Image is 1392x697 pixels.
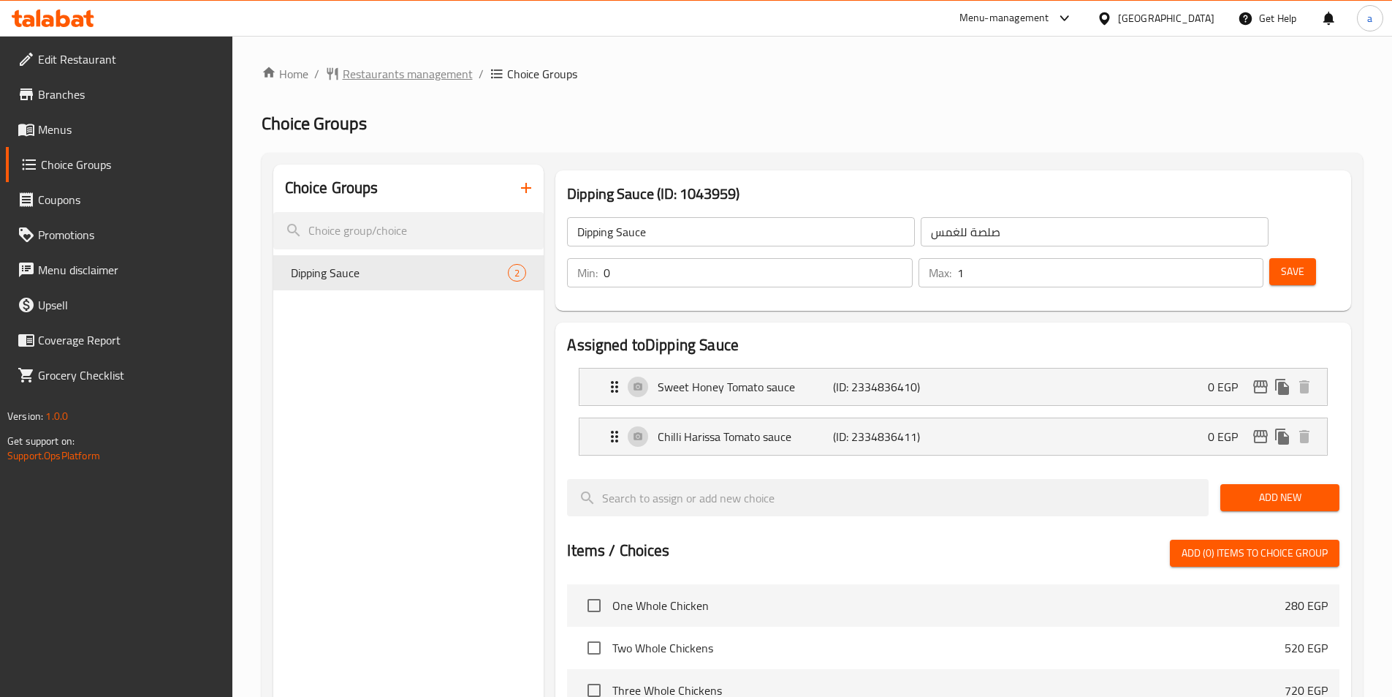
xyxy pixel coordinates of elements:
div: [GEOGRAPHIC_DATA] [1118,10,1214,26]
span: One Whole Chicken [612,597,1285,614]
a: Coupons [6,182,232,217]
a: Home [262,65,308,83]
input: search [567,479,1209,516]
input: search [273,212,544,249]
span: Promotions [38,226,221,244]
button: duplicate [1271,426,1293,448]
button: edit [1250,376,1271,398]
p: Max: [929,264,951,282]
a: Restaurants management [325,65,473,83]
span: Menus [38,121,221,138]
span: Dipping Sauce [291,264,509,282]
span: Coverage Report [38,331,221,349]
a: Promotions [6,217,232,252]
p: 280 EGP [1285,597,1328,614]
span: Upsell [38,296,221,314]
button: Add New [1220,484,1339,511]
li: Expand [567,412,1339,461]
p: (ID: 2334836411) [833,428,950,445]
span: Grocery Checklist [38,366,221,384]
div: Menu-management [959,10,1049,27]
span: Branches [38,86,221,103]
a: Branches [6,77,232,112]
span: a [1367,10,1372,26]
div: Dipping Sauce2 [273,255,544,290]
nav: breadcrumb [262,65,1363,83]
span: Save [1281,263,1304,281]
span: Choice Groups [41,156,221,173]
p: 520 EGP [1285,639,1328,657]
a: Menus [6,112,232,147]
span: Add (0) items to choice group [1182,544,1328,562]
p: Sweet Honey Tomato sauce [658,378,832,396]
a: Choice Groups [6,147,232,182]
a: Edit Restaurant [6,42,232,77]
button: Add (0) items to choice group [1170,540,1339,567]
span: Coupons [38,191,221,208]
a: Upsell [6,287,232,323]
p: 0 EGP [1208,378,1250,396]
h3: Dipping Sauce (ID: 1043959) [567,182,1339,206]
button: Save [1269,258,1316,285]
p: Min: [577,264,598,282]
h2: Choice Groups [285,177,379,199]
div: Expand [579,418,1327,455]
li: / [314,65,319,83]
h2: Assigned to Dipping Sauce [567,334,1339,356]
div: Choices [508,264,526,282]
span: Version: [7,407,43,426]
button: edit [1250,426,1271,448]
p: 0 EGP [1208,428,1250,445]
div: Expand [579,369,1327,405]
span: 1.0.0 [45,407,68,426]
li: / [479,65,484,83]
a: Menu disclaimer [6,252,232,287]
span: Menu disclaimer [38,261,221,279]
span: Select choice [579,590,609,621]
span: Restaurants management [343,65,473,83]
span: Edit Restaurant [38,50,221,68]
span: Select choice [579,633,609,663]
h2: Items / Choices [567,540,669,562]
button: duplicate [1271,376,1293,398]
span: Two Whole Chickens [612,639,1285,657]
span: Choice Groups [507,65,577,83]
span: 2 [509,266,525,280]
button: delete [1293,426,1315,448]
span: Choice Groups [262,107,367,140]
a: Grocery Checklist [6,358,232,393]
a: Coverage Report [6,323,232,358]
p: (ID: 2334836410) [833,378,950,396]
p: Chilli Harissa Tomato sauce [658,428,832,445]
button: delete [1293,376,1315,398]
a: Support.OpsPlatform [7,446,100,465]
span: Get support on: [7,432,75,451]
li: Expand [567,362,1339,412]
span: Add New [1232,489,1328,507]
